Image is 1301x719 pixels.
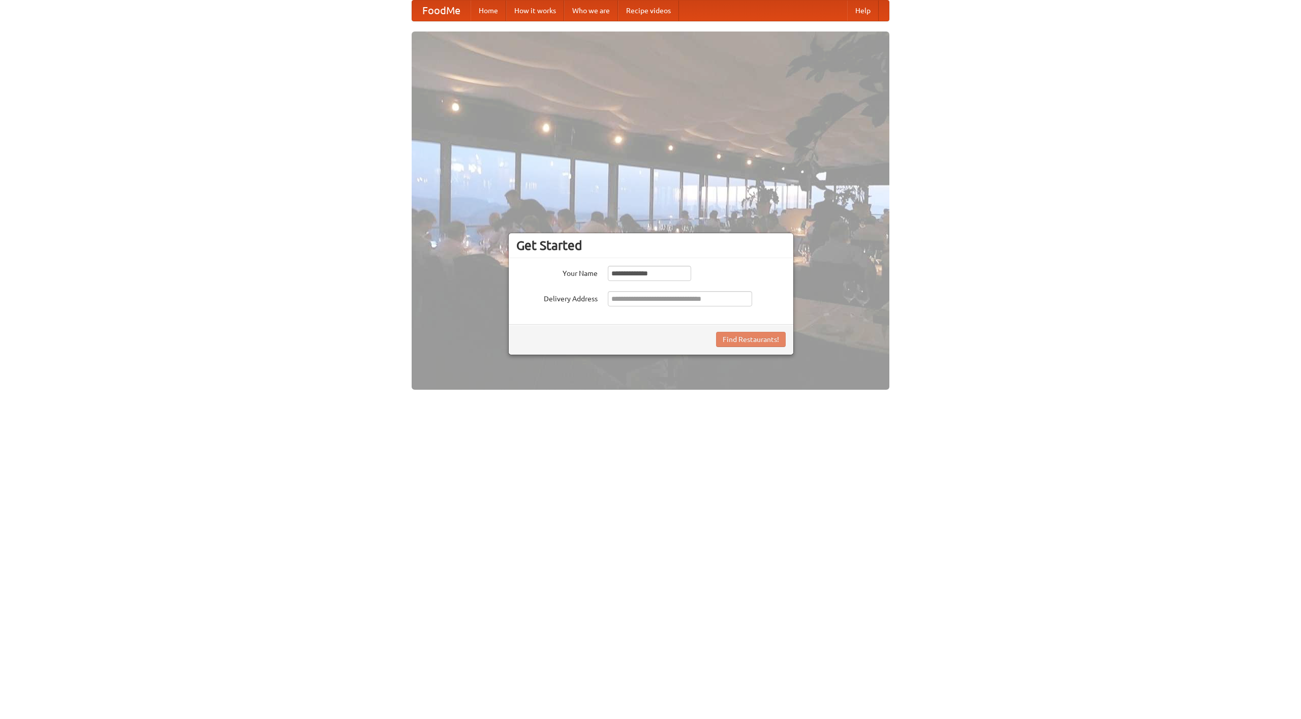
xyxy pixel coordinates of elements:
a: Home [471,1,506,21]
a: FoodMe [412,1,471,21]
h3: Get Started [516,238,786,253]
a: How it works [506,1,564,21]
a: Help [847,1,879,21]
label: Your Name [516,266,598,278]
a: Recipe videos [618,1,679,21]
label: Delivery Address [516,291,598,304]
button: Find Restaurants! [716,332,786,347]
a: Who we are [564,1,618,21]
